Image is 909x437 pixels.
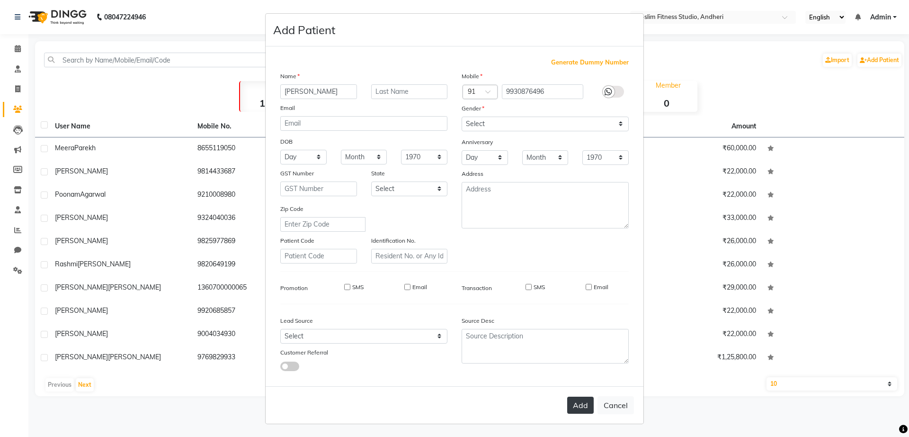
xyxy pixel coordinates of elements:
label: DOB [280,137,293,146]
label: Anniversary [462,138,493,146]
button: Add [567,397,594,414]
label: Address [462,170,483,178]
input: GST Number [280,182,357,196]
label: Customer Referral [280,348,328,357]
label: Source Desc [462,317,494,325]
label: SMS [352,283,364,291]
label: Email [594,283,608,291]
input: Enter Zip Code [280,217,365,232]
label: Lead Source [280,317,313,325]
span: Generate Dummy Number [551,58,629,67]
input: First Name [280,84,357,99]
label: Gender [462,104,484,113]
label: Name [280,72,300,81]
input: Patient Code [280,249,357,264]
label: State [371,169,385,178]
input: Mobile [502,84,584,99]
input: Last Name [371,84,448,99]
h4: Add Patient [273,21,335,38]
input: Email [280,116,447,131]
label: Transaction [462,284,492,292]
label: Mobile [462,72,482,81]
label: Patient Code [280,237,314,245]
button: Cancel [597,396,634,414]
label: Promotion [280,284,308,292]
label: GST Number [280,169,314,178]
label: Email [412,283,427,291]
label: SMS [534,283,545,291]
label: Zip Code [280,205,303,213]
label: Identification No. [371,237,416,245]
label: Email [280,104,295,112]
input: Resident No. or Any Id [371,249,448,264]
